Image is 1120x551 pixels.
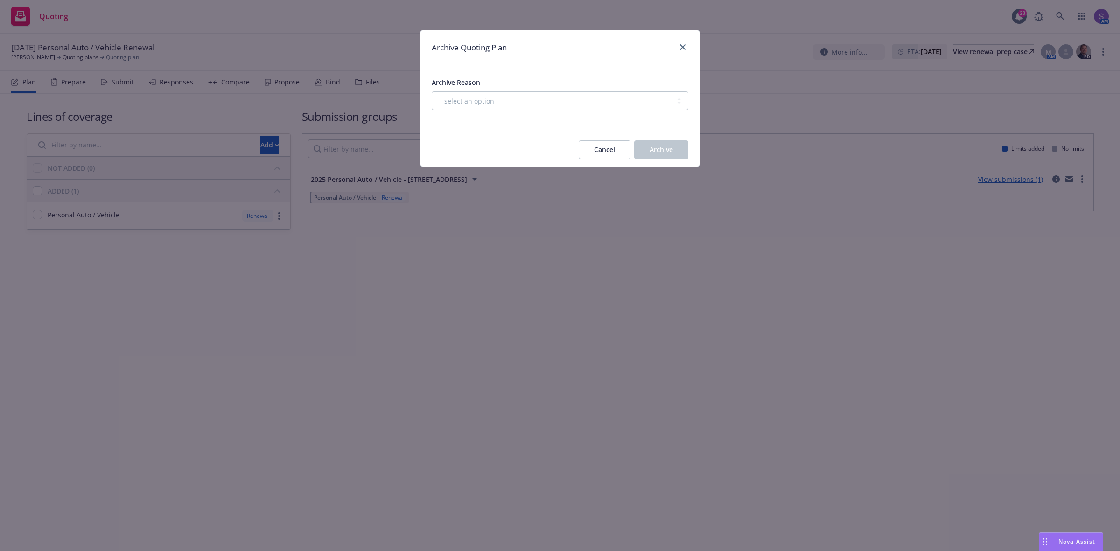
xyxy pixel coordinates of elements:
[1058,537,1095,545] span: Nova Assist
[1039,533,1051,551] div: Drag to move
[677,42,688,53] a: close
[1039,532,1103,551] button: Nova Assist
[594,145,615,154] span: Cancel
[432,78,480,87] span: Archive Reason
[634,140,688,159] button: Archive
[579,140,630,159] button: Cancel
[650,145,673,154] span: Archive
[432,42,507,54] h1: Archive Quoting Plan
